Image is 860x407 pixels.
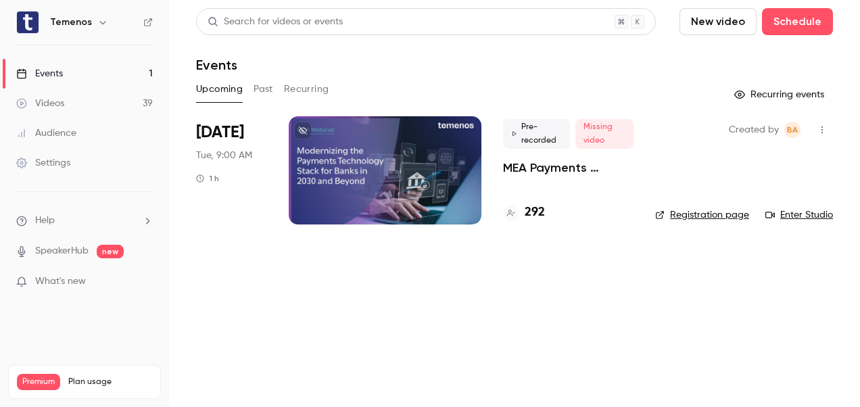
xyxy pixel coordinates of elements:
span: Missing video [575,119,634,149]
button: Past [254,78,273,100]
h1: Events [196,57,237,73]
img: Temenos [17,11,39,33]
span: Balamurugan Arunachalam [784,122,801,138]
button: Schedule [762,8,833,35]
button: New video [679,8,757,35]
div: Search for videos or events [208,15,343,29]
button: Recurring [284,78,329,100]
a: MEA Payments Webinar: Modernizing the Payments Technology Stack for Banks in [DATE] and Beyond [503,160,634,176]
span: Help [35,214,55,228]
span: Tue, 9:00 AM [196,149,252,162]
span: Pre-recorded [503,119,570,149]
div: 1 h [196,173,219,184]
span: Plan usage [68,377,152,387]
button: Recurring events [728,84,833,105]
div: Settings [16,156,70,170]
div: Videos [16,97,64,110]
div: Events [16,67,63,80]
a: 292 [503,203,545,222]
span: Created by [729,122,779,138]
h6: Temenos [50,16,92,29]
span: BA [787,122,798,138]
span: Premium [17,374,60,390]
a: Enter Studio [765,208,833,222]
span: What's new [35,274,86,289]
h4: 292 [525,203,545,222]
li: help-dropdown-opener [16,214,153,228]
a: Registration page [655,208,749,222]
button: Upcoming [196,78,243,100]
a: SpeakerHub [35,244,89,258]
span: new [97,245,124,258]
div: Sep 30 Tue, 11:00 AM (Asia/Dubai) [196,116,267,224]
div: Audience [16,126,76,140]
span: [DATE] [196,122,244,143]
